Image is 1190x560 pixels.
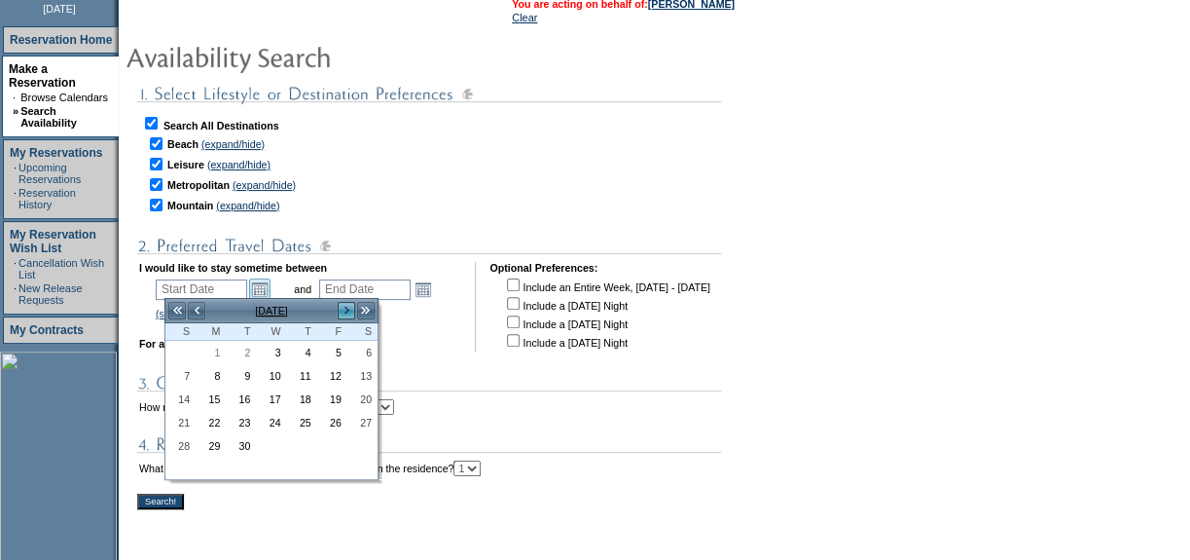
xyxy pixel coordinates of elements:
[356,301,376,320] a: >>
[288,412,316,433] a: 25
[166,389,195,410] a: 14
[288,389,316,410] a: 18
[257,412,285,433] a: 24
[317,388,347,411] td: Friday, September 19, 2025
[257,365,285,387] a: 10
[196,434,226,458] td: Monday, September 29, 2025
[126,37,515,76] img: pgTtlAvailabilitySearch.gif
[347,323,378,341] th: Saturday
[196,388,226,411] td: Monday, September 15, 2025
[256,364,286,388] td: Wednesday, September 10, 2025
[156,280,247,300] input: Date format: M/D/Y. Shortcut keys: [T] for Today. [UP] or [.] for Next Day. [DOWN] or [,] for Pre...
[288,342,316,363] a: 4
[227,412,255,433] a: 23
[291,276,314,303] td: and
[167,200,213,211] b: Mountain
[348,412,377,433] a: 27
[318,412,346,433] a: 26
[20,92,108,103] a: Browse Calendars
[196,411,226,434] td: Monday, September 22, 2025
[317,364,347,388] td: Friday, September 12, 2025
[139,338,226,350] b: For a minimum of
[167,179,230,191] b: Metropolitan
[137,494,184,509] input: Search!
[317,323,347,341] th: Friday
[156,308,266,319] a: (show holiday calendar)
[196,364,226,388] td: Monday, September 08, 2025
[227,346,255,359] span: 2
[287,411,317,434] td: Thursday, September 25, 2025
[226,388,256,411] td: Tuesday, September 16, 2025
[165,364,196,388] td: Sunday, September 07, 2025
[165,323,196,341] th: Sunday
[257,389,285,410] a: 17
[197,389,225,410] a: 15
[10,33,112,47] a: Reservation Home
[256,388,286,411] td: Wednesday, September 17, 2025
[13,105,18,117] b: »
[318,342,346,363] a: 5
[165,411,196,434] td: Sunday, September 21, 2025
[226,323,256,341] th: Tuesday
[256,323,286,341] th: Wednesday
[197,435,225,457] a: 29
[207,159,270,170] a: (expand/hide)
[13,92,18,103] td: ·
[201,138,265,150] a: (expand/hide)
[413,279,434,300] a: Open the calendar popup.
[18,187,76,210] a: Reservation History
[503,276,709,350] td: Include an Entire Week, [DATE] - [DATE] Include a [DATE] Night Include a [DATE] Night Include a [...
[165,388,196,411] td: Sunday, September 14, 2025
[167,159,204,170] b: Leisure
[18,282,82,306] a: New Release Requests
[287,388,317,411] td: Thursday, September 18, 2025
[348,342,377,363] a: 6
[197,365,225,387] a: 8
[337,301,356,320] a: >
[165,434,196,458] td: Sunday, September 28, 2025
[166,435,195,457] a: 28
[20,105,77,129] a: Search Availability
[18,257,104,280] a: Cancellation Wish List
[256,411,286,434] td: Wednesday, September 24, 2025
[233,179,296,191] a: (expand/hide)
[227,389,255,410] a: 16
[317,411,347,434] td: Friday, September 26, 2025
[197,412,225,433] a: 22
[256,341,286,364] td: Wednesday, September 03, 2025
[43,3,76,15] span: [DATE]
[347,411,378,434] td: Saturday, September 27, 2025
[318,389,346,410] a: 19
[206,300,337,321] td: [DATE]
[287,341,317,364] td: Thursday, September 04, 2025
[347,341,378,364] td: Saturday, September 06, 2025
[187,301,206,320] a: <
[287,364,317,388] td: Thursday, September 11, 2025
[347,364,378,388] td: Saturday, September 13, 2025
[18,162,81,185] a: Upcoming Reservations
[14,282,17,306] td: ·
[227,365,255,387] a: 9
[139,399,394,415] td: How many people will be staying in residence?
[197,346,225,359] span: 1
[10,323,84,337] a: My Contracts
[216,200,279,211] a: (expand/hide)
[10,228,96,255] a: My Reservation Wish List
[288,365,316,387] a: 11
[319,280,411,300] input: Date format: M/D/Y. Shortcut keys: [T] for Today. [UP] or [.] for Next Day. [DOWN] or [,] for Pre...
[249,279,270,300] a: Open the calendar popup.
[167,301,187,320] a: <<
[348,389,377,410] a: 20
[14,257,17,280] td: ·
[347,388,378,411] td: Saturday, September 20, 2025
[257,342,285,363] a: 3
[14,162,17,185] td: ·
[139,262,327,274] b: I would like to stay sometime between
[318,365,346,387] a: 12
[226,411,256,434] td: Tuesday, September 23, 2025
[317,341,347,364] td: Friday, September 05, 2025
[139,461,481,476] td: What is the minimum number of bedrooms needed in the residence?
[163,120,279,131] b: Search All Destinations
[166,412,195,433] a: 21
[196,323,226,341] th: Monday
